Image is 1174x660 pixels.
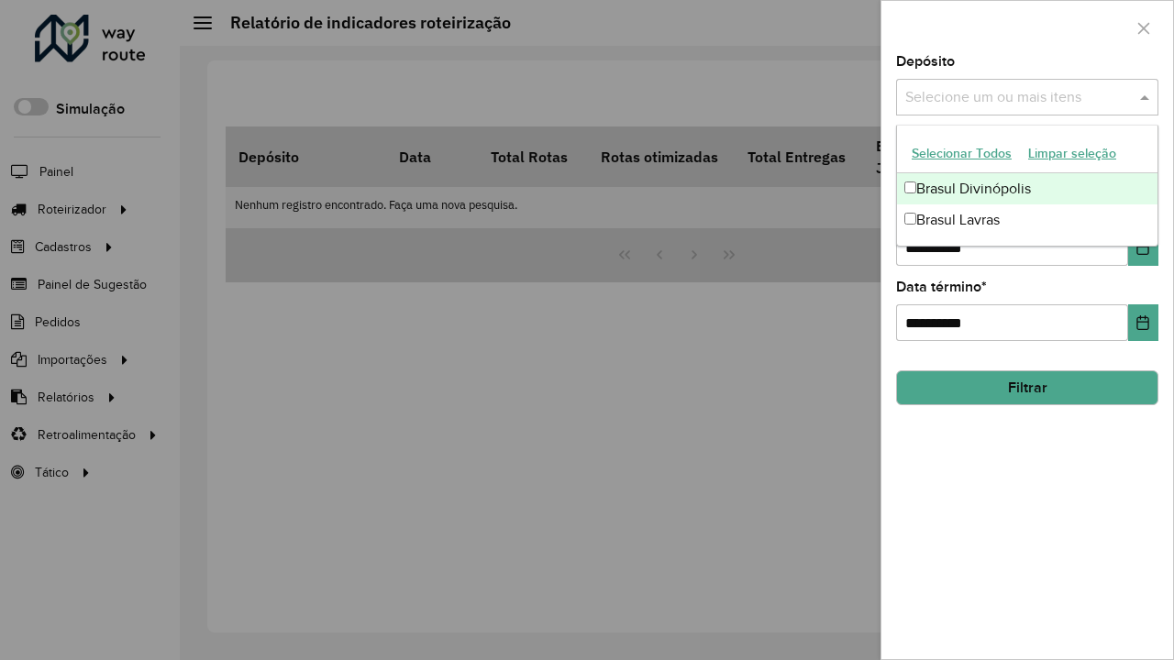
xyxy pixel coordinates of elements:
button: Limpar seleção [1020,139,1124,168]
button: Choose Date [1128,304,1158,341]
button: Choose Date [1128,229,1158,266]
button: Selecionar Todos [903,139,1020,168]
div: Brasul Divinópolis [897,173,1157,204]
button: Filtrar [896,370,1158,405]
label: Depósito [896,50,955,72]
ng-dropdown-panel: Options list [896,125,1158,247]
div: Brasul Lavras [897,204,1157,236]
label: Data término [896,276,987,298]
